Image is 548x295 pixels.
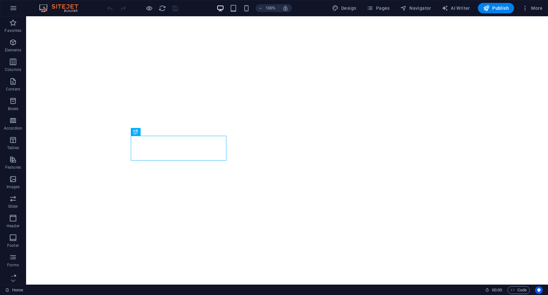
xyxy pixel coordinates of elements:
[5,286,23,294] a: Click to cancel selection. Double-click to open Pages
[5,165,21,170] p: Features
[8,106,19,111] p: Boxes
[442,5,470,11] span: AI Writer
[7,243,19,248] p: Footer
[266,4,276,12] h6: 100%
[38,4,86,12] img: Editor Logo
[7,223,20,229] p: Header
[508,286,530,294] button: Code
[439,3,473,13] button: AI Writer
[535,286,543,294] button: Usercentrics
[398,3,434,13] button: Navigator
[145,4,153,12] button: Click here to leave preview mode and continue editing
[4,126,22,131] p: Accordion
[400,5,431,11] span: Navigator
[332,5,357,11] span: Design
[6,87,20,92] p: Content
[485,286,502,294] h6: Session time
[256,4,279,12] button: 100%
[522,5,542,11] span: More
[5,48,22,53] p: Elements
[282,5,288,11] i: On resize automatically adjust zoom level to fit chosen device.
[8,204,18,209] p: Slider
[7,145,19,150] p: Tables
[159,5,166,12] i: Reload page
[7,262,19,268] p: Forms
[510,286,527,294] span: Code
[478,3,514,13] button: Publish
[483,5,509,11] span: Publish
[329,3,359,13] button: Design
[519,3,545,13] button: More
[158,4,166,12] button: reload
[492,286,502,294] span: 00 00
[7,184,20,190] p: Images
[367,5,389,11] span: Pages
[364,3,392,13] button: Pages
[5,28,21,33] p: Favorites
[329,3,359,13] div: Design (Ctrl+Alt+Y)
[496,288,497,292] span: :
[5,67,21,72] p: Columns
